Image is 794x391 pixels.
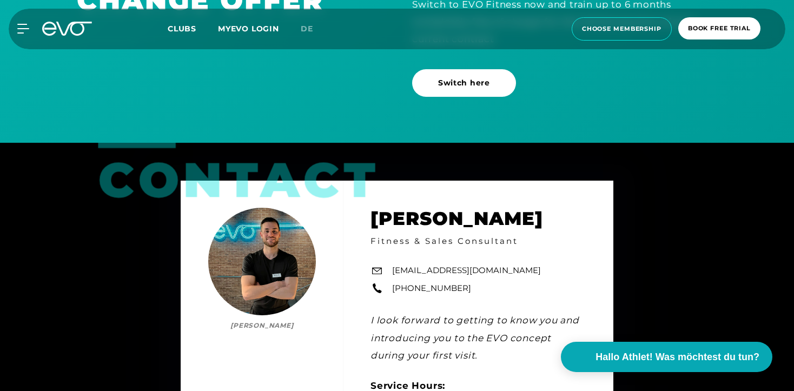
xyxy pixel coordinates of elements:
a: de [301,23,326,35]
a: book free trial [675,17,764,41]
span: Switch here [438,77,490,89]
a: [PHONE_NUMBER] [392,282,471,295]
a: MYEVO LOGIN [218,24,279,34]
a: choose membership [568,17,675,41]
button: Hallo Athlet! Was möchtest du tun? [561,342,772,372]
span: book free trial [688,24,751,33]
span: Hallo Athlet! Was möchtest du tun? [595,350,759,365]
a: Switch here [412,61,520,105]
a: Clubs [168,23,218,34]
span: choose membership [582,24,661,34]
span: de [301,24,313,34]
span: Clubs [168,24,196,34]
a: [EMAIL_ADDRESS][DOMAIN_NAME] [392,264,541,277]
